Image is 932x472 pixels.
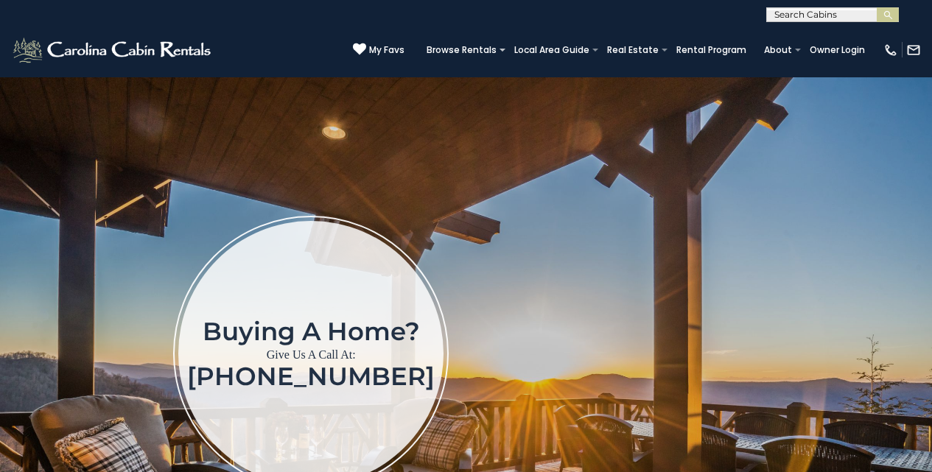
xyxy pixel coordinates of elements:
p: Give Us A Call At: [187,345,435,365]
a: Browse Rentals [419,40,504,60]
img: mail-regular-white.png [906,43,921,57]
a: [PHONE_NUMBER] [187,361,435,392]
a: Owner Login [802,40,872,60]
a: Rental Program [669,40,754,60]
img: phone-regular-white.png [883,43,898,57]
h1: Buying a home? [187,318,435,345]
a: Local Area Guide [507,40,597,60]
span: My Favs [369,43,404,57]
img: White-1-2.png [11,35,215,65]
a: Real Estate [600,40,666,60]
a: My Favs [353,43,404,57]
a: About [757,40,799,60]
